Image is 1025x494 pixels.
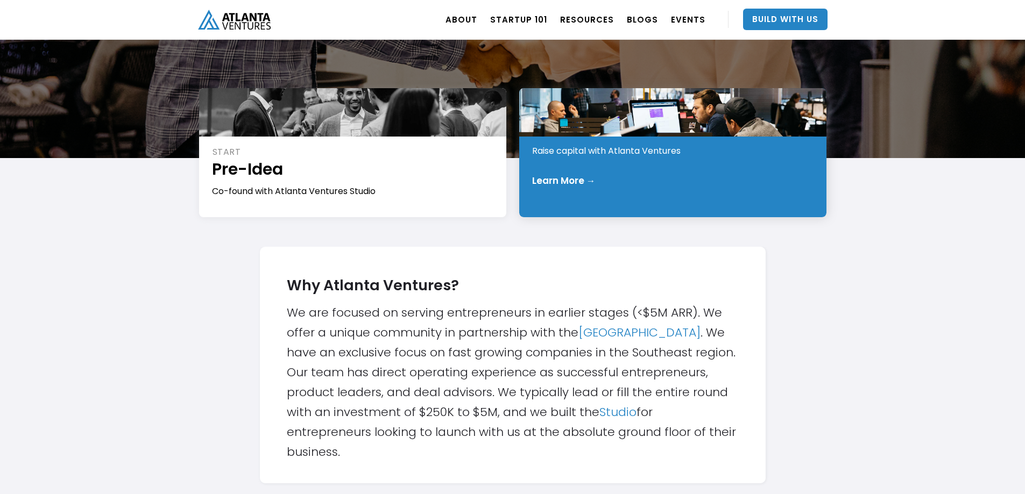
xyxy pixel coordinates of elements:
[213,146,494,158] div: START
[199,88,506,217] a: STARTPre-IdeaCo-found with Atlanta Ventures Studio
[532,145,815,157] div: Raise capital with Atlanta Ventures
[560,4,614,34] a: RESOURCES
[671,4,705,34] a: EVENTS
[627,4,658,34] a: BLOGS
[287,268,739,462] div: We are focused on serving entrepreneurs in earlier stages (<$5M ARR). We offer a unique community...
[212,185,494,197] div: Co-found with Atlanta Ventures Studio
[519,88,826,217] a: INVESTEarly StageRaise capital with Atlanta VenturesLearn More →
[446,4,477,34] a: ABOUT
[532,175,596,186] div: Learn More →
[212,158,494,180] h1: Pre-Idea
[599,404,637,420] a: Studio
[578,324,701,341] a: [GEOGRAPHIC_DATA]
[743,9,828,30] a: Build With Us
[287,275,459,295] strong: Why Atlanta Ventures?
[532,118,815,140] h1: Early Stage
[490,4,547,34] a: Startup 101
